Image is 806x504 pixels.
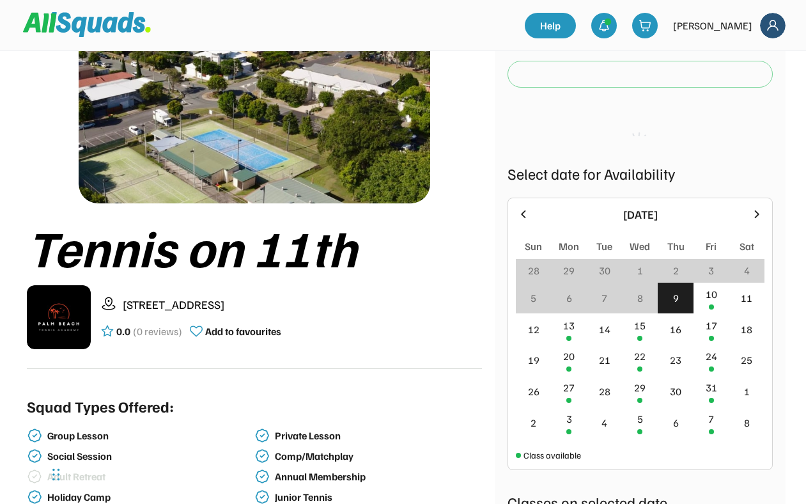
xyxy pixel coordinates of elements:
[637,411,643,427] div: 5
[205,324,281,339] div: Add to favourites
[741,352,752,368] div: 25
[566,290,572,306] div: 6
[275,430,479,442] div: Private Lesson
[670,322,681,337] div: 16
[599,322,610,337] div: 14
[47,450,252,462] div: Social Session
[634,380,646,395] div: 29
[706,349,717,364] div: 24
[27,395,174,418] div: Squad Types Offered:
[706,287,717,302] div: 10
[673,290,679,306] div: 9
[598,19,610,32] img: bell-03%20%281%29.svg
[47,471,252,483] div: Adult Retreat
[47,491,252,503] div: Holiday Camp
[528,322,539,337] div: 12
[254,469,270,484] img: check-verified-01.svg
[123,296,482,313] div: [STREET_ADDRESS]
[275,450,479,462] div: Comp/Matchplay
[670,352,681,368] div: 23
[563,349,575,364] div: 20
[563,263,575,278] div: 29
[538,206,743,223] div: [DATE]
[599,352,610,368] div: 21
[637,290,643,306] div: 8
[744,263,750,278] div: 4
[740,239,754,254] div: Sat
[634,349,646,364] div: 22
[531,415,536,430] div: 2
[79,12,430,203] img: 1000017423.png
[528,384,539,399] div: 26
[760,13,786,38] img: Frame%2018.svg
[559,239,579,254] div: Mon
[27,219,482,275] div: Tennis on 11th
[531,290,536,306] div: 5
[599,263,610,278] div: 30
[523,448,581,462] div: Class available
[23,12,151,36] img: Squad%20Logo.svg
[706,239,717,254] div: Fri
[27,285,91,349] img: IMG_2979.png
[563,318,575,333] div: 13
[667,239,685,254] div: Thu
[670,384,681,399] div: 30
[116,324,130,339] div: 0.0
[27,428,42,443] img: check-verified-01.svg
[563,380,575,395] div: 27
[634,318,646,333] div: 15
[673,415,679,430] div: 6
[706,318,717,333] div: 17
[744,415,750,430] div: 8
[133,324,182,339] div: (0 reviews)
[528,352,539,368] div: 19
[601,290,607,306] div: 7
[630,239,650,254] div: Wed
[254,448,270,464] img: check-verified-01.svg
[566,411,572,427] div: 3
[275,471,479,483] div: Annual Membership
[508,162,773,185] div: Select date for Availability
[708,263,714,278] div: 3
[706,380,717,395] div: 31
[673,263,679,278] div: 2
[637,263,643,278] div: 1
[599,384,610,399] div: 28
[744,384,750,399] div: 1
[601,415,607,430] div: 4
[275,491,479,503] div: Junior Tennis
[528,263,539,278] div: 28
[525,239,542,254] div: Sun
[47,430,252,442] div: Group Lesson
[741,290,752,306] div: 11
[741,322,752,337] div: 18
[639,19,651,32] img: shopping-cart-01%20%281%29.svg
[673,18,752,33] div: [PERSON_NAME]
[525,13,576,38] a: Help
[596,239,612,254] div: Tue
[254,428,270,443] img: check-verified-01.svg
[708,411,714,427] div: 7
